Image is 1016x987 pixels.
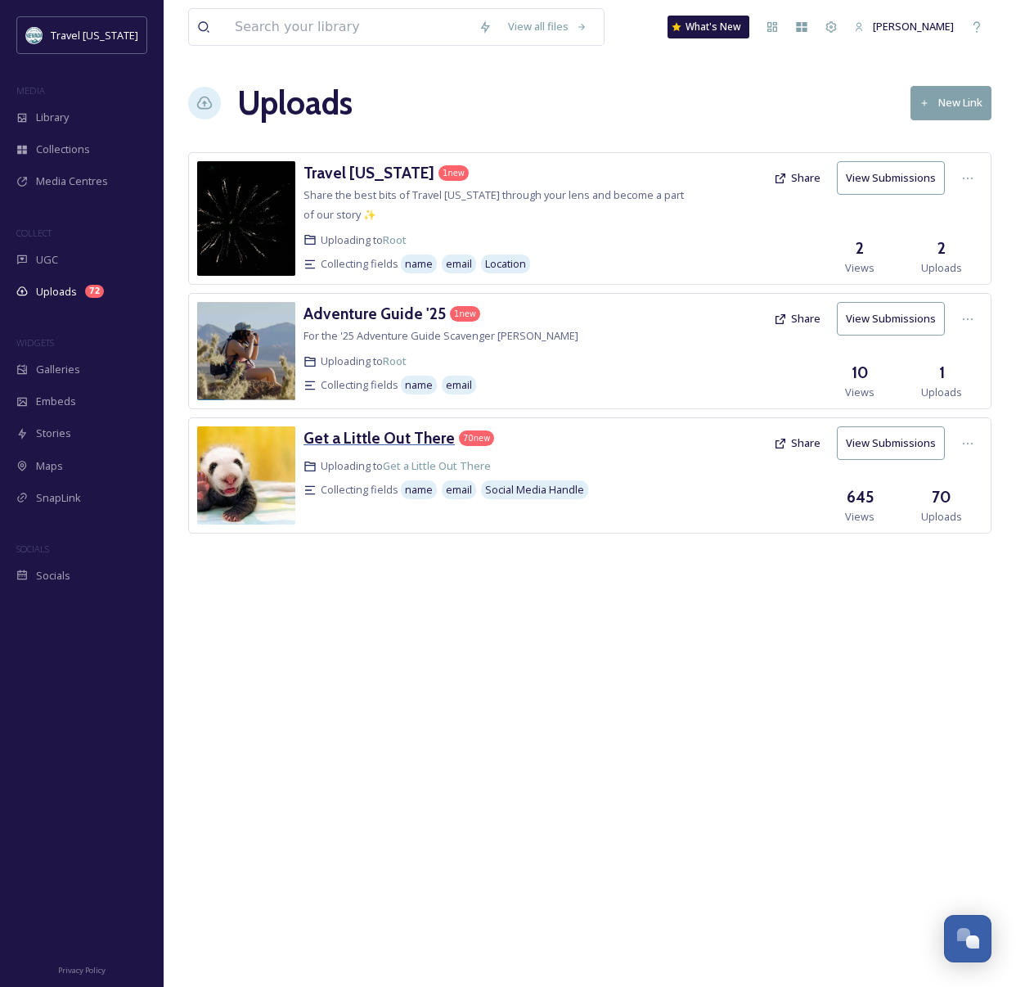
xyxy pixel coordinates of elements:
span: email [446,482,472,498]
span: MEDIA [16,84,45,97]
span: Uploads [921,385,962,400]
span: name [405,482,433,498]
a: View all files [500,11,596,43]
button: New Link [910,86,991,119]
a: [PERSON_NAME] [846,11,962,43]
a: Privacy Policy [58,959,106,979]
h3: 10 [852,361,869,385]
div: 1 new [450,306,480,322]
span: [PERSON_NAME] [873,19,954,34]
span: Location [485,256,526,272]
div: 1 new [438,165,469,181]
span: Uploading to [321,458,491,474]
button: Share [766,427,829,459]
h3: Adventure Guide '25 [303,304,446,323]
span: COLLECT [16,227,52,239]
span: Collections [36,142,90,157]
span: WIDGETS [16,336,54,349]
span: name [405,256,433,272]
h3: 1 [939,361,945,385]
button: Open Chat [944,915,991,962]
span: Uploads [921,260,962,276]
span: Views [845,385,874,400]
span: name [405,377,433,393]
a: Get a Little Out There [303,426,455,450]
div: 70 new [459,430,494,446]
img: 1b299610-b647-473d-aeb9-aa8866226911.jpg [197,302,295,400]
div: 72 [85,285,104,298]
span: Embeds [36,394,76,409]
h3: Get a Little Out There [303,428,455,448]
span: Travel [US_STATE] [51,28,138,43]
a: Travel [US_STATE] [303,161,434,185]
span: Collecting fields [321,482,398,498]
h3: 2 [937,237,946,260]
span: Stories [36,426,71,441]
span: email [446,256,472,272]
span: Maps [36,458,63,474]
a: View Submissions [837,161,953,195]
a: Get a Little Out There [383,458,491,473]
span: Galleries [36,362,80,377]
input: Search your library [227,9,470,45]
span: Collecting fields [321,377,398,393]
a: Root [383,232,407,247]
a: View Submissions [837,302,953,336]
button: View Submissions [837,161,945,195]
h3: 70 [932,485,951,509]
span: UGC [36,252,58,268]
span: Uploads [36,284,77,300]
span: Views [845,509,874,525]
span: Uploading to [321,354,407,369]
span: SnapLink [36,490,81,506]
span: Library [36,110,69,125]
span: email [446,377,472,393]
a: What's New [668,16,749,38]
a: Uploads [237,79,353,128]
span: For the '25 Adventure Guide Scavenger [PERSON_NAME] [303,328,578,343]
a: Root [383,354,407,368]
span: Social Media Handle [485,482,584,498]
span: SOCIALS [16,543,49,555]
button: Share [766,162,829,194]
button: Share [766,303,829,335]
span: Uploading to [321,232,407,248]
img: afe3213b-f09d-4049-8ee6-ba2f0d82152d.jpg [197,426,295,525]
span: Collecting fields [321,256,398,272]
img: download.jpeg [26,27,43,43]
button: View Submissions [837,302,945,336]
img: 1be2ef1c-651e-486d-9855-80de971c721b.jpg [197,161,295,276]
h3: 645 [847,485,874,509]
h3: Travel [US_STATE] [303,163,434,183]
span: Share the best bits of Travel [US_STATE] through your lens and become a part of our story ✨ [303,187,684,222]
span: Views [845,260,874,276]
a: Adventure Guide '25 [303,302,446,326]
a: View Submissions [837,426,953,460]
button: View Submissions [837,426,945,460]
span: Media Centres [36,174,108,189]
h3: 2 [856,237,864,260]
span: Privacy Policy [58,965,106,976]
span: Socials [36,568,70,584]
span: Uploads [921,509,962,525]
